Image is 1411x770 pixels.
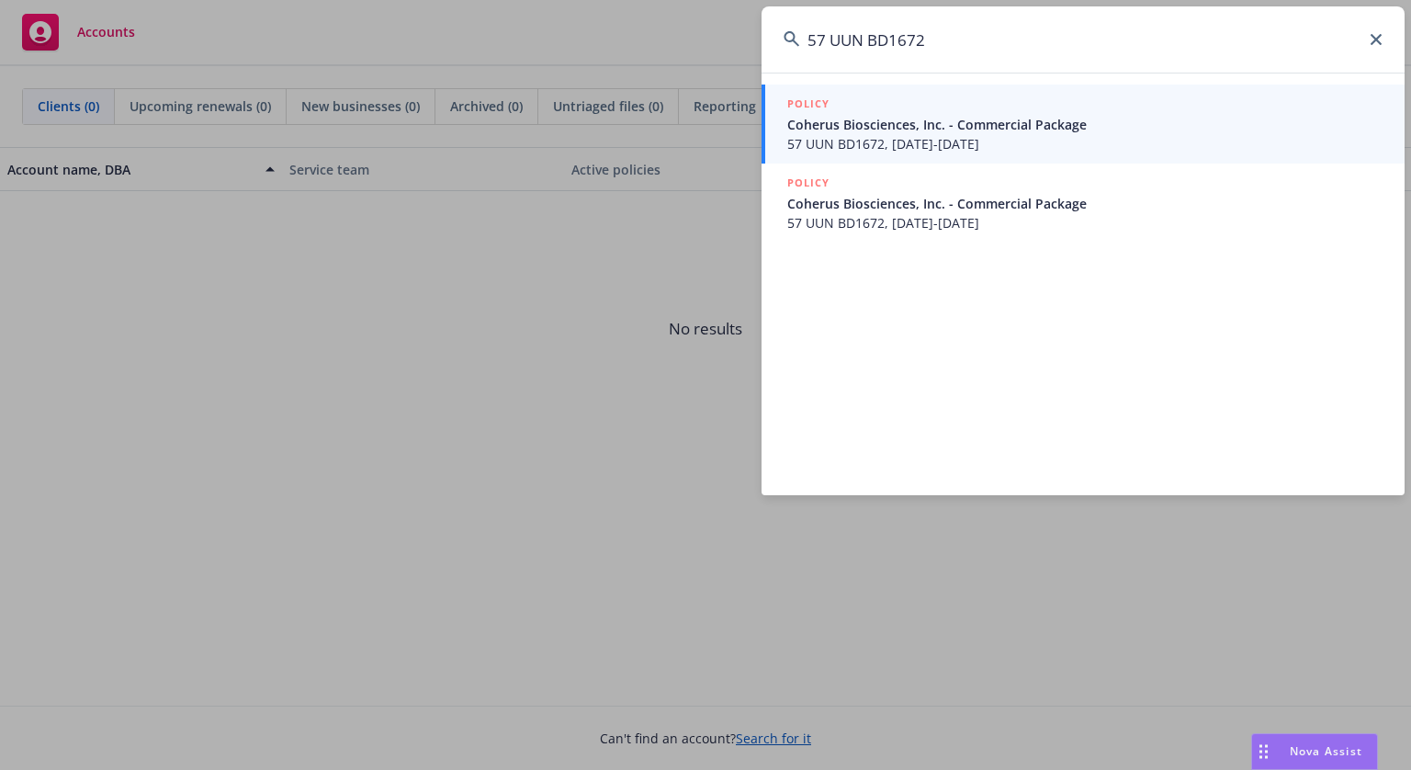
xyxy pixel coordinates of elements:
[762,85,1405,164] a: POLICYCoherus Biosciences, Inc. - Commercial Package57 UUN BD1672, [DATE]-[DATE]
[762,6,1405,73] input: Search...
[787,134,1383,153] span: 57 UUN BD1672, [DATE]-[DATE]
[787,95,830,113] h5: POLICY
[1251,733,1378,770] button: Nova Assist
[1252,734,1275,769] div: Drag to move
[787,115,1383,134] span: Coherus Biosciences, Inc. - Commercial Package
[787,194,1383,213] span: Coherus Biosciences, Inc. - Commercial Package
[1290,743,1362,759] span: Nova Assist
[787,213,1383,232] span: 57 UUN BD1672, [DATE]-[DATE]
[762,164,1405,243] a: POLICYCoherus Biosciences, Inc. - Commercial Package57 UUN BD1672, [DATE]-[DATE]
[787,174,830,192] h5: POLICY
